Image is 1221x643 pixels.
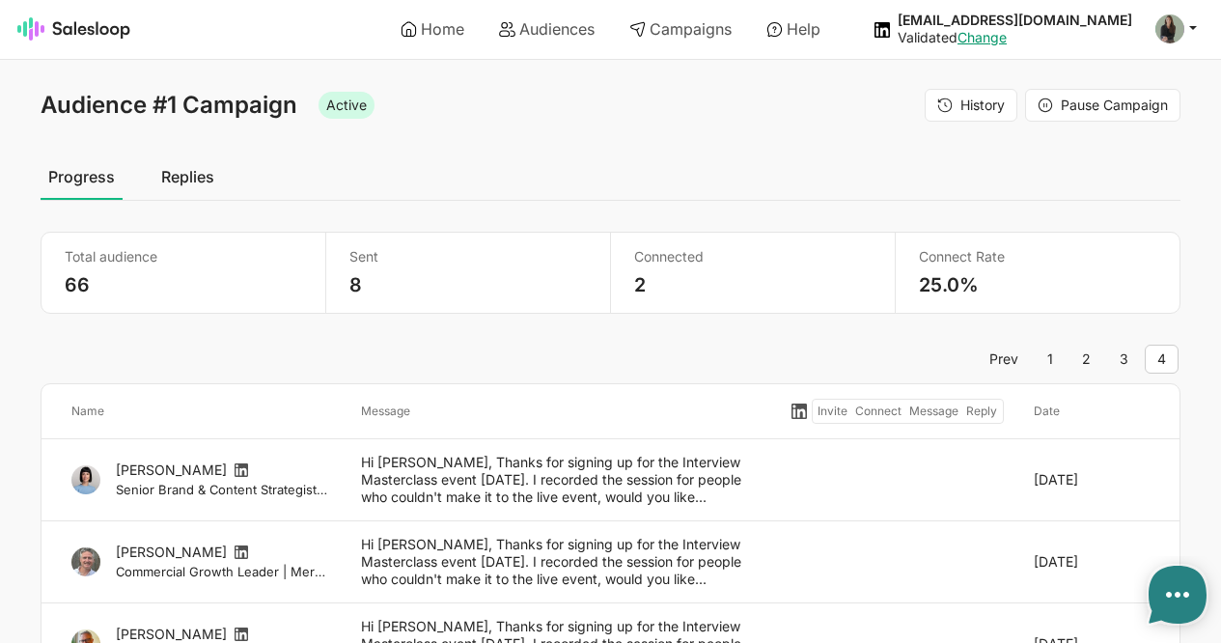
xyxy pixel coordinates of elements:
span: Active [319,92,375,119]
div: Hi [PERSON_NAME], Thanks for signing up for the Interview Masterclass event [DATE]. I recorded th... [346,454,786,506]
div: Connect [851,402,905,421]
div: Message [346,399,786,424]
p: 25.0% [919,273,1156,297]
button: History [925,89,1017,122]
p: 2 [634,273,872,297]
a: Campaigns [616,13,745,45]
a: [PERSON_NAME] [116,461,227,478]
a: 3 [1107,345,1141,374]
p: Connected [634,248,872,266]
div: Hi [PERSON_NAME], Thanks for signing up for the Interview Masterclass event [DATE]. I recorded th... [346,536,786,588]
a: Audiences [486,13,608,45]
a: Prev [977,345,1031,374]
small: Senior Brand & Content Strategist | Luxury Marketing & E-commerce Leader | Driving Revenue & Enga... [116,481,330,498]
div: Validated [898,29,1132,46]
a: Replies [153,153,222,201]
div: Message [905,402,962,421]
span: History [960,97,1005,113]
div: Invite [815,402,852,421]
a: Help [753,13,834,45]
a: Progress [41,153,123,201]
a: [PERSON_NAME] [116,626,227,642]
span: Pause Campaign [1061,97,1168,113]
p: 8 [349,273,587,297]
div: [EMAIL_ADDRESS][DOMAIN_NAME] [898,12,1132,29]
span: Audience #1 Campaign [41,91,297,119]
a: 2 [1069,345,1103,374]
p: 66 [65,273,302,297]
img: Salesloop [17,17,131,41]
div: [DATE] [1018,536,1165,588]
p: Total audience [65,248,302,266]
div: [DATE] [1018,454,1165,506]
p: Sent [349,248,587,266]
a: Change [957,29,1007,45]
a: 1 [1035,345,1066,374]
small: Commercial Growth Leader | Merchandising & Trading Director [116,563,330,580]
div: Name [56,399,346,424]
p: Connect Rate [919,248,1156,266]
div: Reply [962,402,1001,421]
a: [PERSON_NAME] [116,544,227,560]
div: Date [1018,399,1165,424]
span: 4 [1145,345,1179,374]
a: Home [387,13,478,45]
a: Pause Campaign [1025,89,1180,122]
